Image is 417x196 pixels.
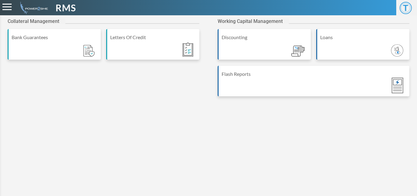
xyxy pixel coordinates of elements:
div: Bank Guarantees [12,34,98,41]
img: Module_ic [183,43,193,57]
div: Letters Of Credit [110,34,196,41]
img: Module_ic [291,46,305,57]
h2: Collateral Management [8,18,65,24]
a: Flash Reports Module_ic [218,66,409,102]
img: Module_ic [391,44,403,57]
img: Module_ic [83,45,95,57]
a: Bank Guarantees Module_ic [8,29,101,66]
h2: Working Capital Management [218,18,289,24]
a: Discounting Module_ic [218,29,311,66]
img: admin [18,2,48,14]
a: Loans Module_ic [316,29,409,66]
img: Module_ic [392,78,403,93]
div: Discounting [222,34,308,41]
span: RMS [56,1,76,15]
div: Flash Reports [222,70,406,78]
div: Loans [320,34,406,41]
span: T [400,2,412,14]
a: Letters Of Credit Module_ic [106,29,199,66]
